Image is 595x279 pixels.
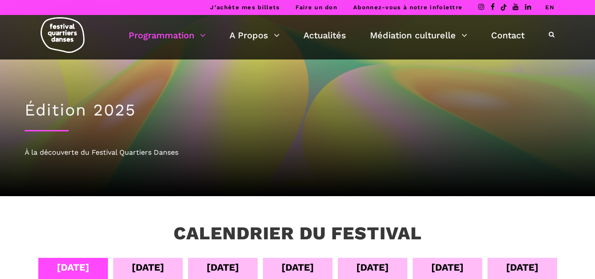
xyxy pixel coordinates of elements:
[491,28,525,43] a: Contact
[207,260,239,275] div: [DATE]
[303,28,346,43] a: Actualités
[57,260,89,275] div: [DATE]
[281,260,314,275] div: [DATE]
[25,100,571,120] h1: Édition 2025
[356,260,389,275] div: [DATE]
[174,223,422,245] h3: Calendrier du festival
[370,28,467,43] a: Médiation culturelle
[431,260,464,275] div: [DATE]
[545,4,554,11] a: EN
[132,260,164,275] div: [DATE]
[229,28,280,43] a: A Propos
[25,147,571,158] div: À la découverte du Festival Quartiers Danses
[353,4,462,11] a: Abonnez-vous à notre infolettre
[506,260,539,275] div: [DATE]
[210,4,280,11] a: J’achète mes billets
[41,17,85,53] img: logo-fqd-med
[296,4,337,11] a: Faire un don
[129,28,206,43] a: Programmation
